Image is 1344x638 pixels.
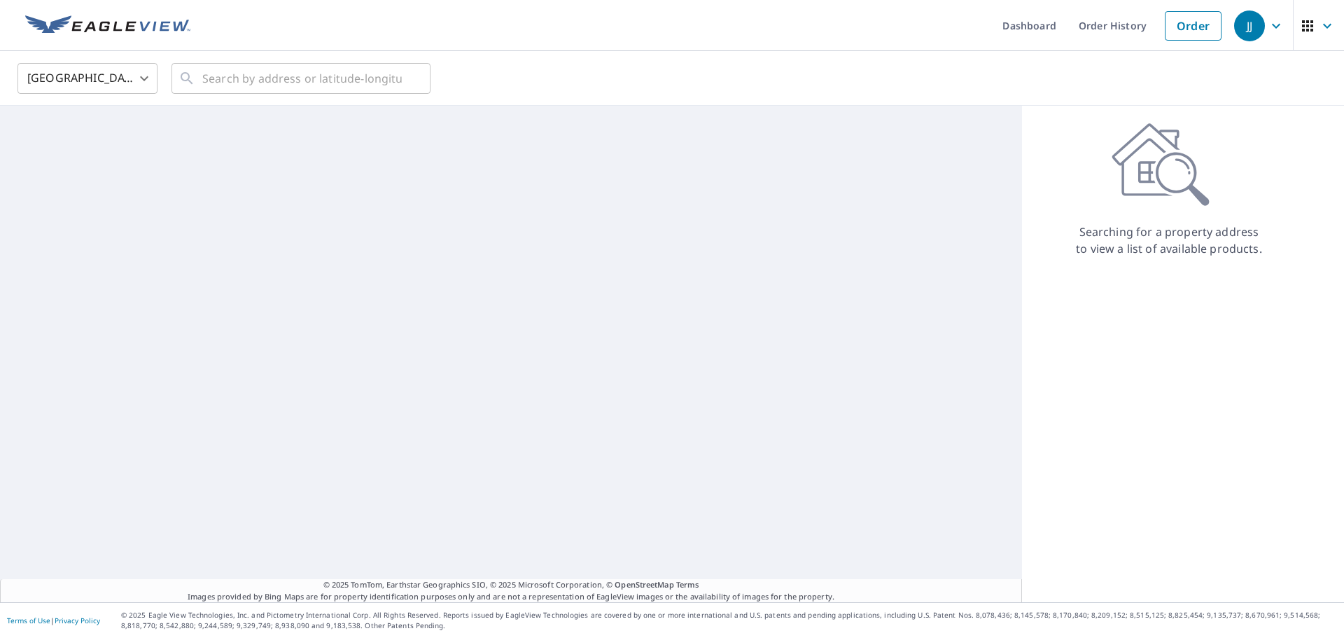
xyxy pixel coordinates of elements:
[202,59,402,98] input: Search by address or latitude-longitude
[25,15,190,36] img: EV Logo
[7,616,50,625] a: Terms of Use
[1234,11,1265,41] div: JJ
[17,59,157,98] div: [GEOGRAPHIC_DATA]
[323,579,699,591] span: © 2025 TomTom, Earthstar Geographics SIO, © 2025 Microsoft Corporation, ©
[615,579,673,590] a: OpenStreetMap
[7,616,100,625] p: |
[676,579,699,590] a: Terms
[55,616,100,625] a: Privacy Policy
[121,610,1337,631] p: © 2025 Eagle View Technologies, Inc. and Pictometry International Corp. All Rights Reserved. Repo...
[1165,11,1221,41] a: Order
[1075,223,1263,257] p: Searching for a property address to view a list of available products.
